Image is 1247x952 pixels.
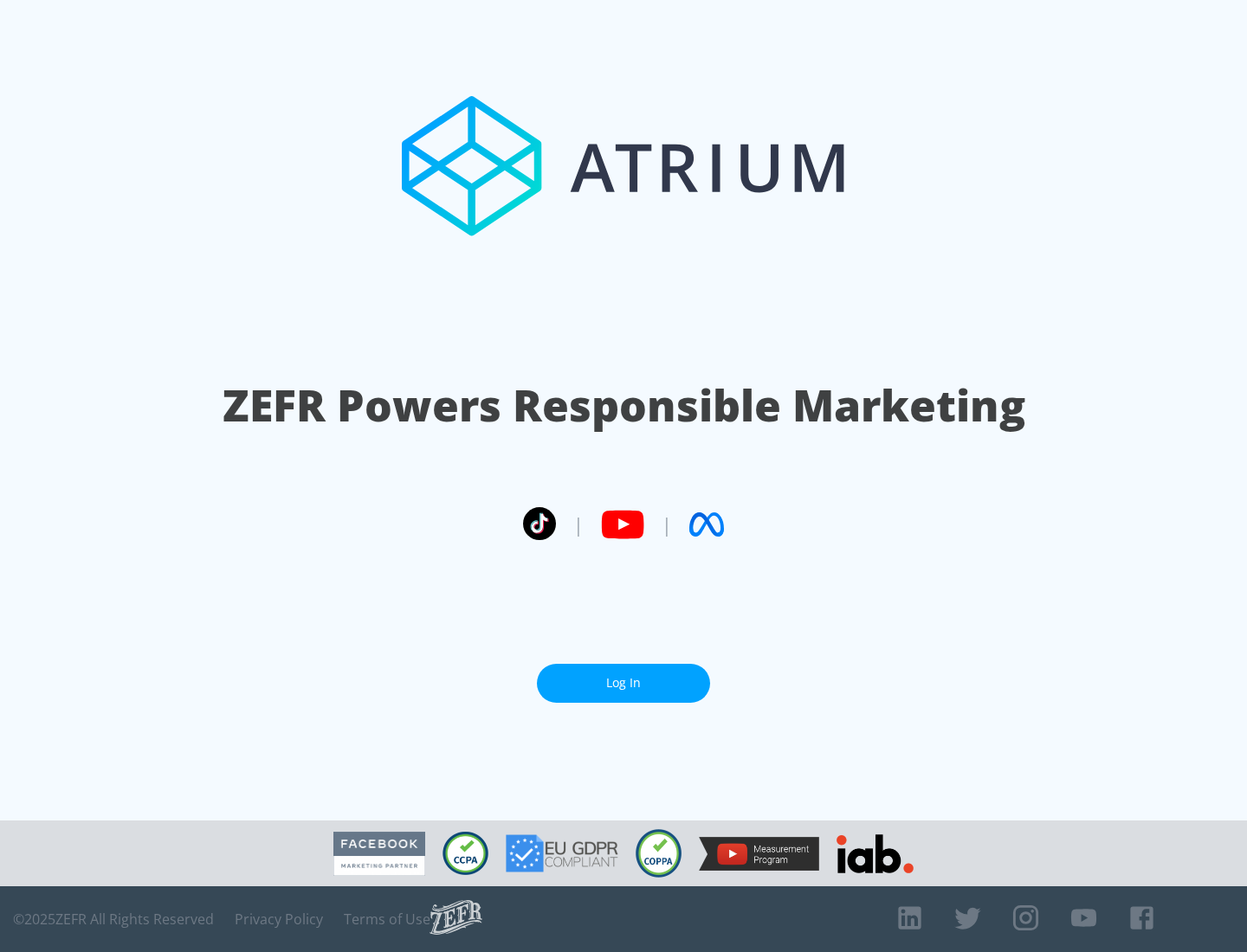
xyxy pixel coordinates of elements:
a: Privacy Policy [235,910,323,928]
img: COPPA Compliant [636,829,682,878]
a: Terms of Use [344,910,430,928]
img: YouTube Measurement Program [699,837,819,871]
img: CCPA Compliant [443,832,488,875]
img: IAB [837,834,914,873]
a: Log In [537,664,710,703]
span: © 2025 ZEFR All Rights Reserved [13,910,214,928]
h1: ZEFR Powers Responsible Marketing [223,376,1025,435]
img: Facebook Marketing Partner [333,832,425,876]
span: | [662,511,672,537]
img: GDPR Compliant [506,834,618,872]
span: | [573,511,584,537]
